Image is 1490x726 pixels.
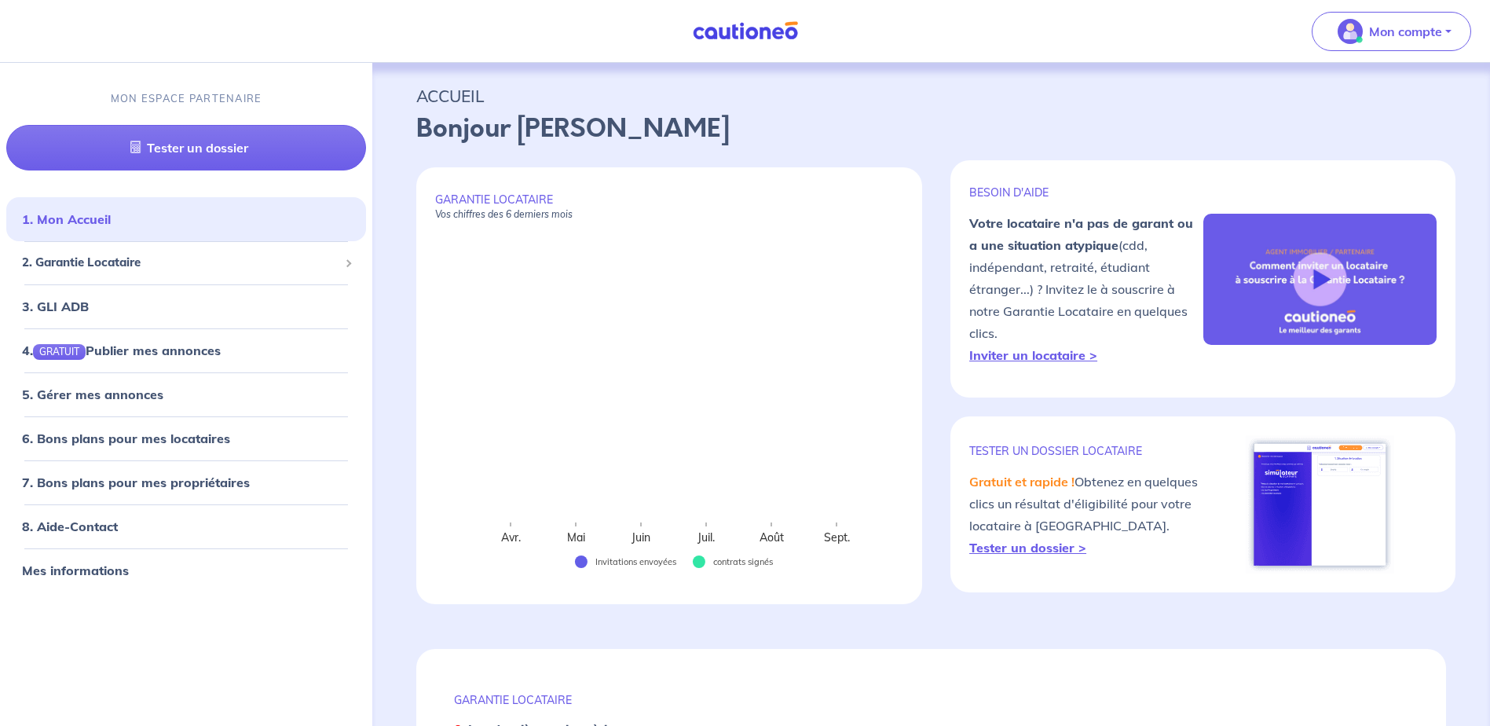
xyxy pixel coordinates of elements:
div: 4.GRATUITPublier mes annonces [6,335,366,366]
p: MON ESPACE PARTENAIRE [111,91,262,106]
p: TESTER un dossier locataire [969,444,1203,458]
div: 7. Bons plans pour mes propriétaires [6,467,366,498]
p: GARANTIE LOCATAIRE [435,192,903,221]
a: 7. Bons plans pour mes propriétaires [22,475,250,490]
a: Tester un dossier > [969,540,1086,555]
div: Mes informations [6,555,366,586]
p: BESOIN D'AIDE [969,185,1203,200]
a: 5. Gérer mes annonces [22,387,163,402]
img: video-gli-new-none.jpg [1203,214,1437,346]
div: 6. Bons plans pour mes locataires [6,423,366,454]
text: Juin [631,530,650,544]
img: Cautioneo [686,21,804,41]
a: 8. Aide-Contact [22,519,118,534]
strong: Votre locataire n'a pas de garant ou a une situation atypique [969,215,1193,253]
p: ACCUEIL [416,82,1446,110]
img: illu_account_valid_menu.svg [1338,19,1363,44]
a: Tester un dossier [6,126,366,171]
a: 1. Mon Accueil [22,212,111,228]
text: Mai [567,530,585,544]
text: Sept. [824,530,850,544]
text: Août [760,530,784,544]
em: Gratuit et rapide ! [969,474,1074,489]
div: 3. GLI ADB [6,291,366,322]
p: Mon compte [1369,22,1442,41]
a: Mes informations [22,563,129,578]
text: Avr. [501,530,521,544]
a: 4.GRATUITPublier mes annonces [22,343,221,358]
p: Bonjour [PERSON_NAME] [416,110,1446,148]
p: GARANTIE LOCATAIRE [454,693,1408,707]
p: (cdd, indépendant, retraité, étudiant étranger...) ? Invitez le à souscrire à notre Garantie Loca... [969,212,1203,366]
a: 6. Bons plans pour mes locataires [22,431,230,446]
div: 1. Mon Accueil [6,204,366,236]
div: 8. Aide-Contact [6,511,366,542]
p: Obtenez en quelques clics un résultat d'éligibilité pour votre locataire à [GEOGRAPHIC_DATA]. [969,471,1203,559]
em: Vos chiffres des 6 derniers mois [435,208,573,220]
div: 2. Garantie Locataire [6,248,366,279]
div: 5. Gérer mes annonces [6,379,366,410]
a: Inviter un locataire > [969,347,1097,363]
a: 3. GLI ADB [22,299,89,314]
span: 2. Garantie Locataire [22,255,339,273]
text: Juil. [697,530,715,544]
img: simulateur.png [1246,435,1394,574]
button: illu_account_valid_menu.svgMon compte [1312,12,1471,51]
